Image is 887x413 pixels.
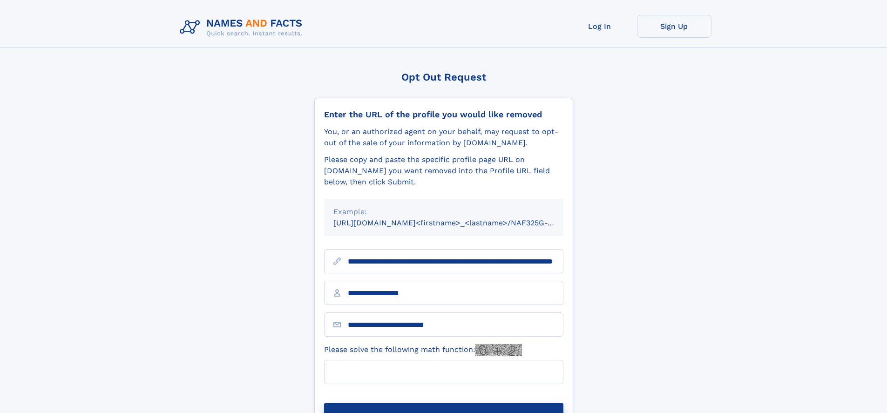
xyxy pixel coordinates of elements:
a: Sign Up [637,15,711,38]
label: Please solve the following math function: [324,344,522,356]
div: You, or an authorized agent on your behalf, may request to opt-out of the sale of your informatio... [324,126,563,149]
img: Logo Names and Facts [176,15,310,40]
small: [URL][DOMAIN_NAME]<firstname>_<lastname>/NAF325G-xxxxxxxx [333,218,581,227]
div: Opt Out Request [314,71,573,83]
div: Please copy and paste the specific profile page URL on [DOMAIN_NAME] you want removed into the Pr... [324,154,563,188]
div: Enter the URL of the profile you would like removed [324,109,563,120]
a: Log In [562,15,637,38]
div: Example: [333,206,554,217]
